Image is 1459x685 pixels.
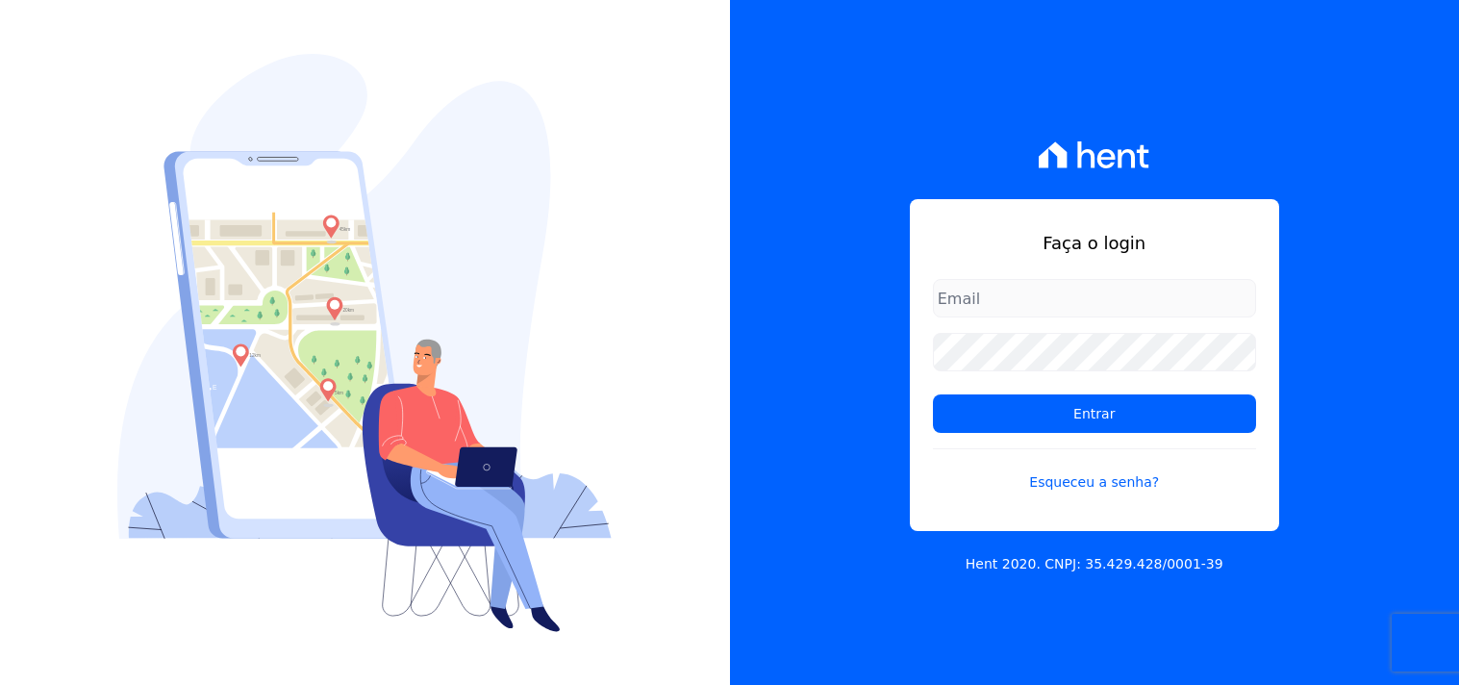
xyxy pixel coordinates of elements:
[933,279,1256,317] input: Email
[966,554,1223,574] p: Hent 2020. CNPJ: 35.429.428/0001-39
[933,394,1256,433] input: Entrar
[117,54,612,632] img: Login
[933,448,1256,493] a: Esqueceu a senha?
[933,230,1256,256] h1: Faça o login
